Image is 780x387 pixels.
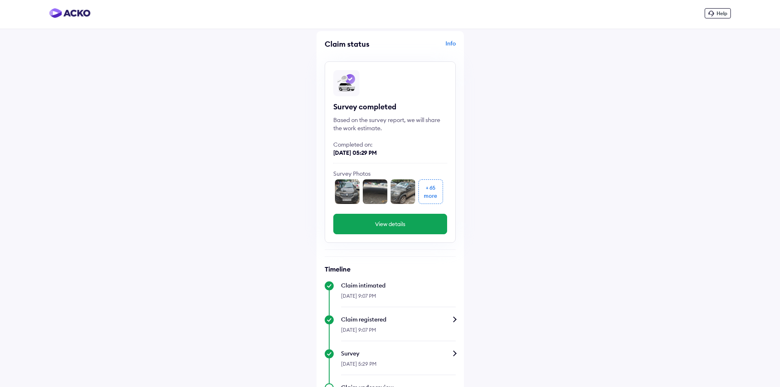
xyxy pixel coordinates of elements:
img: front_l_corner [391,179,415,204]
img: horizontal-gradient.png [49,8,90,18]
img: front [335,179,359,204]
div: Claim status [325,39,388,49]
h6: Timeline [325,265,456,273]
div: Survey completed [333,102,447,112]
div: Claim registered [341,315,456,324]
img: undercarriage_front [363,179,387,204]
div: [DATE] 9:07 PM [341,324,456,341]
div: [DATE] 9:07 PM [341,290,456,307]
div: Claim intimated [341,281,456,290]
div: [DATE] 05:29 PM [333,149,447,157]
div: [DATE] 5:29 PM [341,358,456,375]
div: Based on the survey report, we will share the work estimate. [333,116,447,132]
div: Survey [341,349,456,358]
div: Survey Photos [333,170,447,178]
div: Info [392,39,456,55]
div: Completed on: [333,140,447,149]
div: more [424,192,437,200]
button: View details [333,214,447,234]
span: Help [717,10,727,16]
div: + 65 [426,183,435,192]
